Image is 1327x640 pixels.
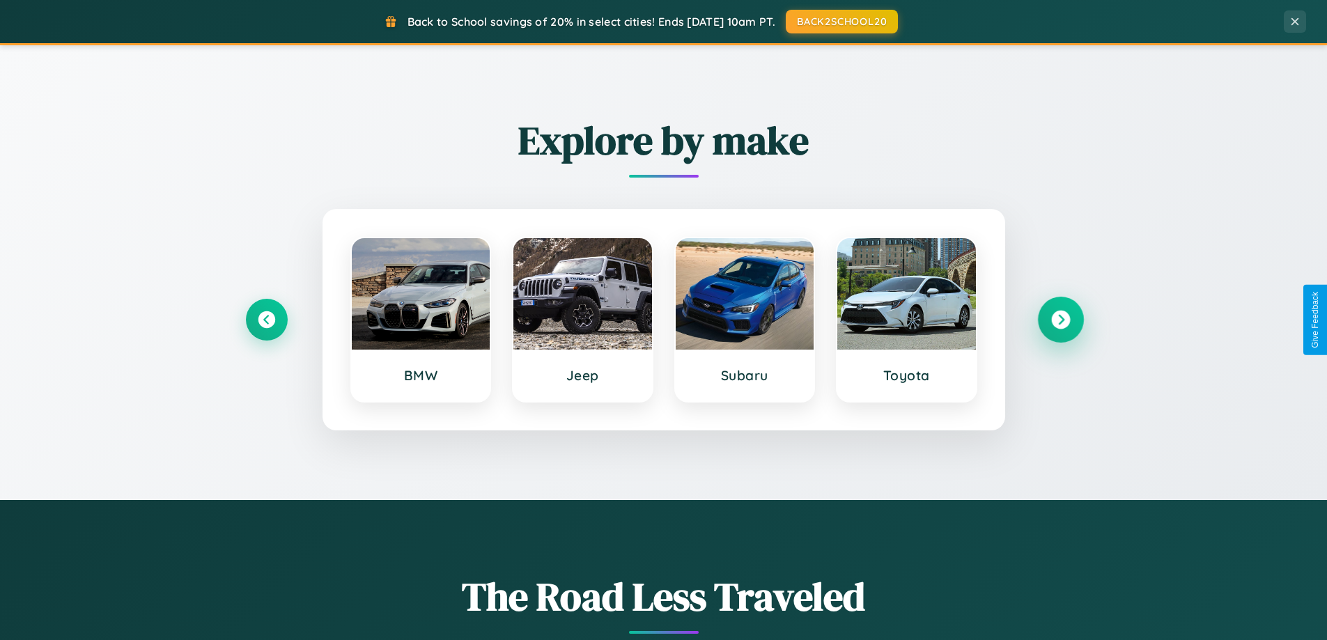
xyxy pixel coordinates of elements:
[1310,292,1320,348] div: Give Feedback
[851,367,962,384] h3: Toyota
[246,570,1082,623] h1: The Road Less Traveled
[690,367,800,384] h3: Subaru
[408,15,775,29] span: Back to School savings of 20% in select cities! Ends [DATE] 10am PT.
[527,367,638,384] h3: Jeep
[366,367,476,384] h3: BMW
[246,114,1082,167] h2: Explore by make
[786,10,898,33] button: BACK2SCHOOL20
